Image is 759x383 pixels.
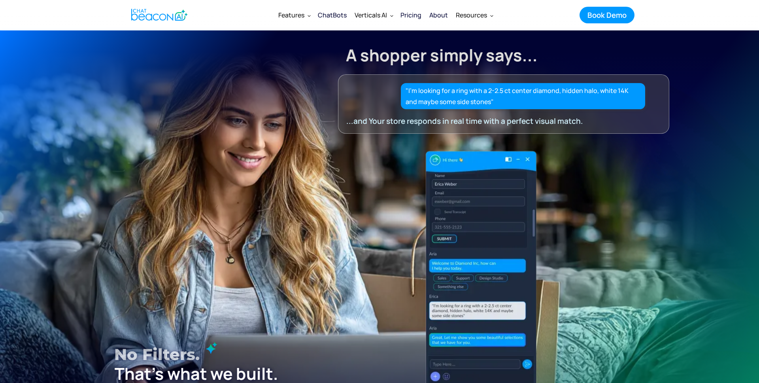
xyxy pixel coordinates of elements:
div: Features [278,9,304,21]
img: Dropdown [390,14,393,17]
img: Dropdown [308,14,311,17]
div: About [429,9,448,21]
a: Pricing [396,5,425,25]
strong: A shopper simply says... [346,44,538,66]
div: ...and Your store responds in real time with a perfect visual match. [346,116,644,127]
div: Verticals AI [351,6,396,25]
div: Resources [452,6,497,25]
div: Pricing [400,9,421,21]
div: Features [274,6,314,25]
div: "I’m looking for a ring with a 2-2.5 ct center diamond, hidden halo, white 14K and maybe some sid... [406,85,641,107]
a: About [425,5,452,25]
img: Dropdown [490,14,493,17]
a: home [125,5,192,25]
div: Resources [456,9,487,21]
div: ChatBots [318,9,347,21]
a: ChatBots [314,5,351,25]
h1: No filters. [114,342,357,367]
div: Book Demo [587,10,627,20]
div: Verticals AI [355,9,387,21]
a: Book Demo [580,7,634,23]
